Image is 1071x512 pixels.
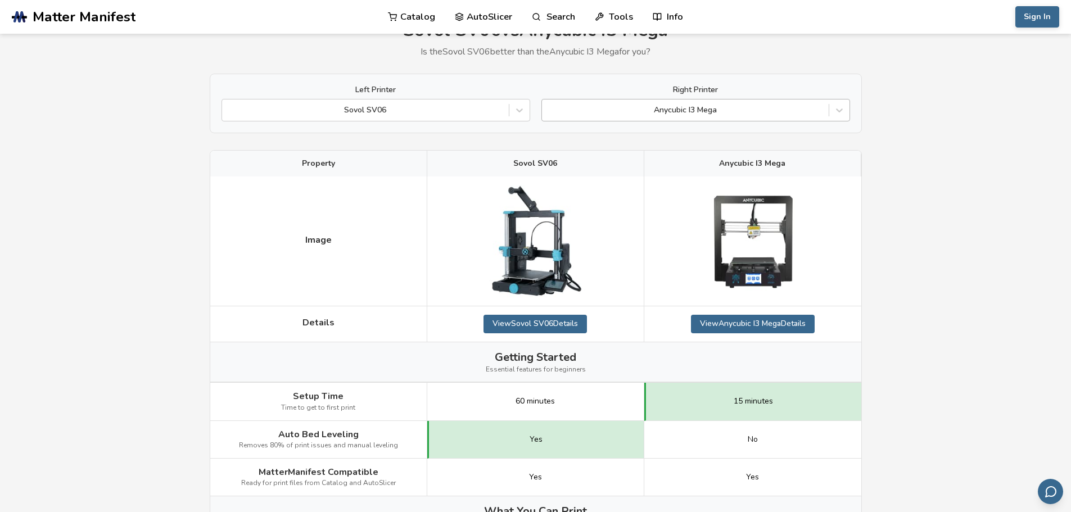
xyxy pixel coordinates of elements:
[529,473,542,482] span: Yes
[278,429,359,439] span: Auto Bed Leveling
[1015,6,1059,28] button: Sign In
[241,479,396,487] span: Ready for print files from Catalog and AutoSlicer
[746,473,759,482] span: Yes
[1038,479,1063,504] button: Send feedback via email
[483,315,587,333] a: ViewSovol SV06Details
[305,235,332,245] span: Image
[516,397,555,406] span: 60 minutes
[548,106,550,115] input: Anycubic I3 Mega
[259,467,378,477] span: MatterManifest Compatible
[281,404,355,412] span: Time to get to first print
[486,366,586,374] span: Essential features for beginners
[734,397,773,406] span: 15 minutes
[691,315,815,333] a: ViewAnycubic I3 MegaDetails
[302,318,335,328] span: Details
[495,351,576,364] span: Getting Started
[513,159,557,168] span: Sovol SV06
[293,391,344,401] span: Setup Time
[748,435,758,444] span: No
[239,442,398,450] span: Removes 80% of print issues and manual leveling
[530,435,543,444] span: Yes
[210,47,862,57] p: Is the Sovol SV06 better than the Anycubic I3 Mega for you?
[719,159,785,168] span: Anycubic I3 Mega
[228,106,230,115] input: Sovol SV06
[210,20,862,41] h1: Sovol SV06 vs Anycubic I3 Mega
[479,185,591,297] img: Sovol SV06
[541,85,850,94] label: Right Printer
[33,9,135,25] span: Matter Manifest
[302,159,335,168] span: Property
[222,85,530,94] label: Left Printer
[697,185,809,297] img: Anycubic I3 Mega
